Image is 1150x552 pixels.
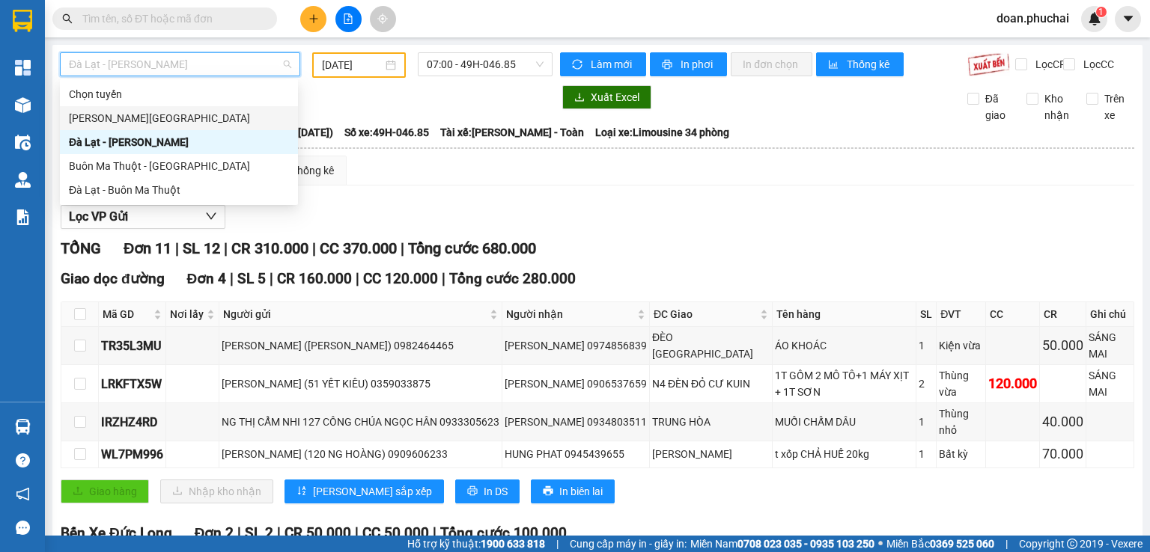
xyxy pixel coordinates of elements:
[231,239,308,257] span: CR 310.000
[775,446,913,462] div: t xốp CHẢ HUẾ 20kg
[939,367,983,400] div: Thùng vừa
[570,536,687,552] span: Cung cấp máy in - giấy in:
[335,6,362,32] button: file-add
[222,337,499,354] div: [PERSON_NAME] ([PERSON_NAME]) 0982464465
[985,9,1081,28] span: doan.phuchai
[467,485,478,497] span: printer
[61,524,172,542] span: Bến Xe Đức Long
[60,106,298,130] div: Gia Lai - Đà Lạt
[1098,7,1104,17] span: 1
[291,162,334,179] div: Thống kê
[13,10,32,32] img: logo-vxr
[407,536,545,552] span: Hỗ trợ kỹ thuật:
[69,86,289,102] div: Chọn tuyến
[103,306,150,322] span: Mã GD
[377,13,388,24] span: aim
[170,306,204,322] span: Nơi lấy
[69,182,289,198] div: Đà Lạt - Buôn Ma Thuột
[979,91,1016,123] span: Đã giao
[919,414,934,430] div: 1
[61,239,101,257] span: TỔNG
[60,130,298,154] div: Đà Lạt - Gia Lai
[308,13,319,24] span: plus
[99,365,166,403] td: LRKFTX5W
[939,446,983,462] div: Bất kỳ
[408,239,536,257] span: Tổng cước 680.000
[775,367,913,400] div: 1T GỒM 2 MÔ TÔ+1 MÁY XỊT + 1T SƠN
[15,97,31,113] img: warehouse-icon
[562,85,651,109] button: downloadXuất Excel
[652,375,770,392] div: N4 ĐÈN ĐỎ CƯ KUIN
[223,306,487,322] span: Người gửi
[919,337,934,354] div: 1
[270,270,273,287] span: |
[1115,6,1141,32] button: caret-down
[222,375,499,392] div: [PERSON_NAME] (51 YẾT KIÊU) 0359033875
[175,239,179,257] span: |
[572,59,585,71] span: sync
[939,337,983,354] div: Kiện vừa
[937,302,986,327] th: ĐVT
[481,538,545,550] strong: 1900 633 818
[61,270,165,287] span: Giao dọc đường
[61,479,149,503] button: uploadGiao hàng
[650,52,727,76] button: printerIn phơi
[967,52,1010,76] img: 9k=
[440,524,567,542] span: Tổng cước 100.000
[442,270,445,287] span: |
[101,375,163,393] div: LRKFTX5W
[574,92,585,104] span: download
[1038,91,1075,123] span: Kho nhận
[101,445,163,464] div: WL7PM996
[505,414,647,430] div: [PERSON_NAME] 0934803511
[847,56,892,73] span: Thống kê
[160,479,273,503] button: downloadNhập kho nhận
[662,59,675,71] span: printer
[543,485,553,497] span: printer
[285,524,351,542] span: CR 50.000
[363,270,438,287] span: CC 120.000
[1089,367,1131,400] div: SÁNG MAI
[224,239,228,257] span: |
[15,135,31,150] img: warehouse-icon
[285,479,444,503] button: sort-ascending[PERSON_NAME] sắp xếp
[505,446,647,462] div: HUNG PHAT 0945439655
[560,52,646,76] button: syncLàm mới
[69,207,128,226] span: Lọc VP Gửi
[919,375,934,392] div: 2
[82,10,259,27] input: Tìm tên, số ĐT hoặc mã đơn
[237,270,266,287] span: SL 5
[1042,335,1083,356] div: 50.000
[237,524,241,542] span: |
[1040,302,1086,327] th: CR
[591,56,634,73] span: Làm mới
[61,205,225,229] button: Lọc VP Gửi
[505,337,647,354] div: [PERSON_NAME] 0974856839
[183,239,220,257] span: SL 12
[15,419,31,435] img: warehouse-icon
[886,536,994,552] span: Miền Bắc
[652,414,770,430] div: TRUNG HÒA
[124,239,171,257] span: Đơn 11
[322,57,382,73] input: 11/08/2025
[654,306,757,322] span: ĐC Giao
[230,270,234,287] span: |
[343,13,353,24] span: file-add
[986,302,1040,327] th: CC
[370,6,396,32] button: aim
[1096,7,1107,17] sup: 1
[296,485,307,497] span: sort-ascending
[69,110,289,126] div: [PERSON_NAME][GEOGRAPHIC_DATA]
[101,413,163,432] div: IRZHZ4RD
[99,441,166,467] td: WL7PM996
[737,538,874,550] strong: 0708 023 035 - 0935 103 250
[356,270,359,287] span: |
[828,59,841,71] span: bar-chart
[773,302,916,327] th: Tên hàng
[313,483,432,500] span: [PERSON_NAME] sắp xếp
[556,536,559,552] span: |
[205,210,217,222] span: down
[427,53,544,76] span: 07:00 - 49H-046.85
[440,124,584,141] span: Tài xế: [PERSON_NAME] - Toàn
[1098,91,1135,123] span: Trên xe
